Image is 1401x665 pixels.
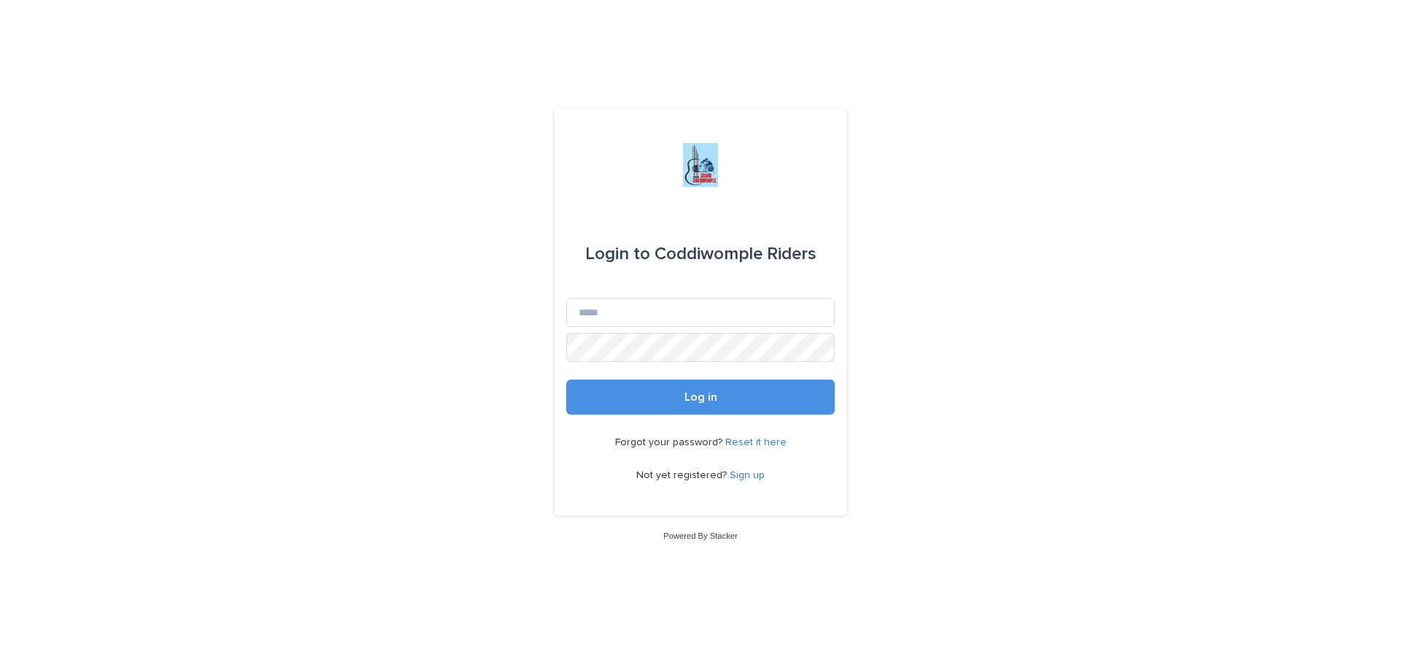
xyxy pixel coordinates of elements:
button: Log in [566,380,835,415]
a: Sign up [730,470,765,480]
div: Coddiwomple Riders [585,234,817,274]
span: Forgot your password? [615,437,725,447]
img: jxsLJbdS1eYBI7rVAS4p [683,143,718,187]
span: Log in [684,391,717,403]
a: Reset it here [725,437,787,447]
a: Powered By Stacker [663,531,737,540]
span: Login to [585,245,650,263]
span: Not yet registered? [636,470,730,480]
